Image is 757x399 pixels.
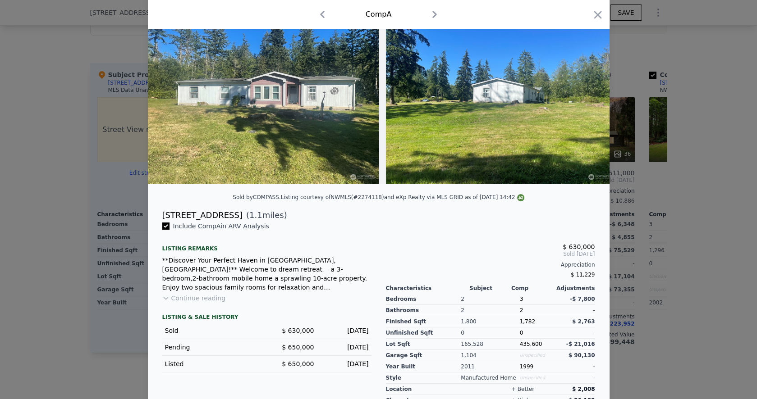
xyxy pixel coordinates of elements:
[243,209,287,222] span: ( miles)
[282,327,314,334] span: $ 630,000
[461,361,519,372] div: 2011
[162,256,372,292] div: **Discover Your Perfect Haven in [GEOGRAPHIC_DATA], [GEOGRAPHIC_DATA]!** Welcome to dream retreat...
[386,11,617,184] img: Property Img
[569,352,595,358] span: $ 90,130
[461,294,519,305] div: 2
[386,384,470,395] div: location
[162,313,372,322] div: LISTING & SALE HISTORY
[366,9,392,20] div: Comp A
[520,350,557,361] div: Unspecified
[282,360,314,367] span: $ 650,000
[162,209,243,222] div: [STREET_ADDRESS]
[386,294,461,305] div: Bedrooms
[520,341,542,347] span: 435,600
[557,305,595,316] div: -
[170,222,273,230] span: Include Comp A in ARV Analysis
[571,272,595,278] span: $ 11,229
[233,194,280,200] div: Sold by COMPASS .
[321,359,369,368] div: [DATE]
[563,243,595,250] span: $ 630,000
[386,372,461,384] div: Style
[386,250,595,258] span: Sold [DATE]
[165,326,260,335] div: Sold
[520,305,557,316] div: 2
[517,194,524,201] img: NWMLS Logo
[165,343,260,352] div: Pending
[162,294,226,303] button: Continue reading
[520,361,557,372] div: 1999
[557,372,595,384] div: -
[386,316,461,327] div: Finished Sqft
[461,350,519,361] div: 1,104
[520,372,557,384] div: Unspecified
[386,327,461,339] div: Unfinished Sqft
[566,341,595,347] span: -$ 21,016
[553,285,595,292] div: Adjustments
[386,361,461,372] div: Year Built
[461,316,519,327] div: 1,800
[165,359,260,368] div: Listed
[461,327,519,339] div: 0
[281,194,524,200] div: Listing courtesy of NWMLS (#2274118) and eXp Realty via MLS GRID as of [DATE] 14:42
[386,339,461,350] div: Lot Sqft
[386,305,461,316] div: Bathrooms
[557,361,595,372] div: -
[386,350,461,361] div: Garage Sqft
[282,344,314,351] span: $ 650,000
[162,238,372,252] div: Listing remarks
[461,372,519,384] div: Manufactured Home
[511,385,534,393] div: + better
[520,318,535,325] span: 1,782
[511,285,553,292] div: Comp
[321,326,369,335] div: [DATE]
[461,305,519,316] div: 2
[572,386,595,392] span: $ 2,008
[386,285,470,292] div: Characteristics
[557,327,595,339] div: -
[520,330,523,336] span: 0
[249,210,262,220] span: 1.1
[461,339,519,350] div: 165,528
[570,296,595,302] span: -$ 7,800
[520,296,523,302] span: 3
[386,261,595,268] div: Appreciation
[572,318,595,325] span: $ 2,763
[469,285,511,292] div: Subject
[321,343,369,352] div: [DATE]
[148,11,379,184] img: Property Img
